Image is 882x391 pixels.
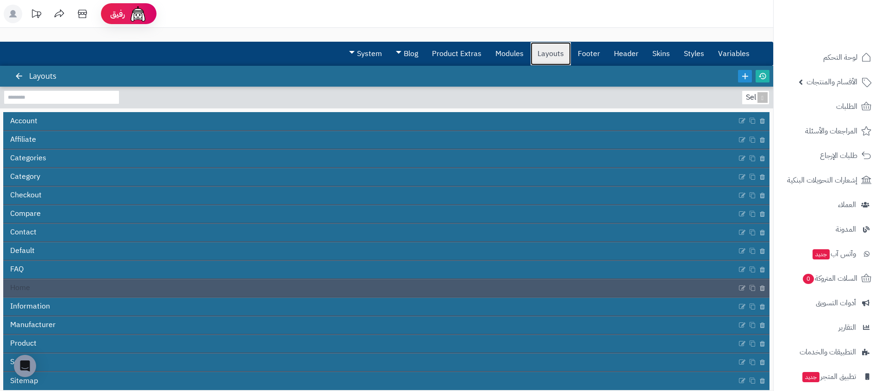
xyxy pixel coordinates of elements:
[813,249,830,259] span: جديد
[823,51,857,64] span: لوحة التحكم
[805,125,857,138] span: المراجعات والأسئلة
[389,42,425,65] a: Blog
[802,372,819,382] span: جديد
[812,247,856,260] span: وآتس آب
[779,120,876,142] a: المراجعات والأسئلة
[10,190,42,201] span: Checkout
[807,76,857,88] span: الأقسام والمنتجات
[787,174,857,187] span: إشعارات التحويلات البنكية
[3,261,737,278] a: FAQ
[3,205,737,223] a: Compare
[10,246,35,256] span: Default
[10,208,41,219] span: Compare
[711,42,757,65] a: Variables
[836,223,856,236] span: المدونة
[3,187,737,204] a: Checkout
[816,296,856,309] span: أدوات التسويق
[779,95,876,118] a: الطلبات
[838,321,856,334] span: التقارير
[3,112,737,130] a: Account
[779,292,876,314] a: أدوات التسويق
[802,272,857,285] span: السلات المتروكة
[3,242,737,260] a: Default
[3,224,737,241] a: Contact
[779,194,876,216] a: العملاء
[779,267,876,290] a: السلات المتروكة0
[819,23,873,43] img: logo-2.png
[820,149,857,162] span: طلبات الإرجاع
[17,66,66,87] div: Layouts
[3,335,737,353] a: Product
[10,283,30,293] span: Home
[838,198,856,211] span: العملاء
[110,8,125,19] span: رفيق
[10,116,38,126] span: Account
[645,42,677,65] a: Skins
[677,42,711,65] a: Styles
[531,42,571,65] a: Layouts
[342,42,389,65] a: System
[779,341,876,363] a: التطبيقات والخدمات
[10,134,36,145] span: Affiliate
[129,5,147,23] img: ai-face.png
[779,218,876,240] a: المدونة
[3,150,737,167] a: Categories
[800,346,856,359] span: التطبيقات والخدمات
[10,153,46,164] span: Categories
[742,91,767,104] div: Select...
[10,171,40,182] span: Category
[3,168,737,186] a: Category
[488,42,531,65] a: Modules
[779,169,876,191] a: إشعارات التحويلات البنكية
[14,355,36,377] div: Open Intercom Messenger
[779,316,876,339] a: التقارير
[3,279,737,297] a: Home
[779,243,876,265] a: وآتس آبجديد
[801,370,856,383] span: تطبيق المتجر
[10,357,33,367] span: Search
[10,301,50,312] span: Information
[10,264,24,275] span: FAQ
[25,5,48,25] a: تحديثات المنصة
[10,320,56,330] span: Manufacturer
[3,131,737,149] a: Affiliate
[3,298,737,315] a: Information
[607,42,645,65] a: Header
[779,46,876,69] a: لوحة التحكم
[779,145,876,167] a: طلبات الإرجاع
[3,316,737,334] a: Manufacturer
[571,42,607,65] a: Footer
[779,366,876,388] a: تطبيق المتجرجديد
[803,274,814,284] span: 0
[10,227,37,238] span: Contact
[3,353,737,371] a: Search
[3,372,737,390] a: Sitemap
[425,42,488,65] a: Product Extras
[10,338,37,349] span: Product
[10,376,38,386] span: Sitemap
[836,100,857,113] span: الطلبات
